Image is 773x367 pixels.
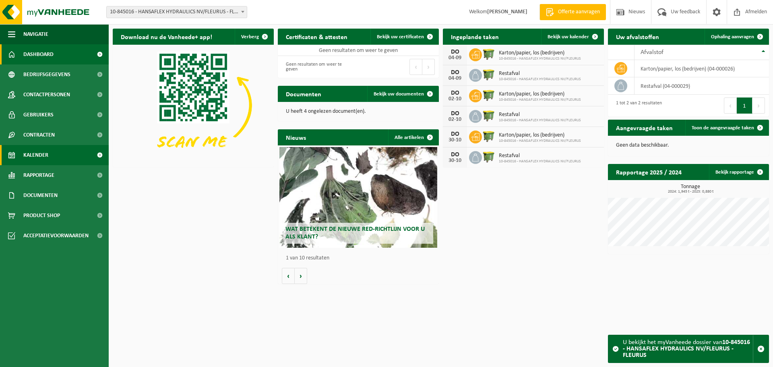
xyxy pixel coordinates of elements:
span: Kalender [23,145,48,165]
span: Bedrijfsgegevens [23,64,70,85]
strong: [PERSON_NAME] [487,9,527,15]
div: DO [447,131,463,137]
h2: Certificaten & attesten [278,29,355,44]
a: Alle artikelen [388,129,438,145]
a: Offerte aanvragen [539,4,606,20]
span: Gebruikers [23,105,54,125]
div: Geen resultaten om weer te geven [282,58,354,76]
span: 10-845016 - HANSAFLEX HYDRAULICS NV/FLEURUS [499,159,581,164]
td: Geen resultaten om weer te geven [278,45,439,56]
img: Download de VHEPlus App [113,45,274,166]
span: Bekijk uw kalender [548,34,589,39]
img: WB-1100-HPE-GN-51 [482,47,496,61]
a: Bekijk uw kalender [541,29,603,45]
h2: Ingeplande taken [443,29,507,44]
span: Ophaling aanvragen [711,34,754,39]
a: Bekijk uw documenten [367,86,438,102]
p: 1 van 10 resultaten [286,255,435,261]
span: 10-845016 - HANSAFLEX HYDRAULICS NV/FLEURUS [499,139,581,143]
span: Offerte aanvragen [556,8,602,16]
span: Restafval [499,112,581,118]
span: Karton/papier, los (bedrijven) [499,132,581,139]
span: Bekijk uw certificaten [377,34,424,39]
button: Vorige [282,268,295,284]
span: Restafval [499,70,581,77]
p: Geen data beschikbaar. [616,143,761,148]
strong: 10-845016 - HANSAFLEX HYDRAULICS NV/FLEURUS - FLEURUS [623,339,750,359]
span: 10-845016 - HANSAFLEX HYDRAULICS NV/FLEURUS [499,56,581,61]
button: Next [752,97,765,114]
span: Rapportage [23,165,54,185]
img: WB-1100-HPE-GN-51 [482,150,496,164]
div: DO [447,151,463,158]
span: Toon de aangevraagde taken [692,125,754,131]
h2: Uw afvalstoffen [608,29,667,44]
span: Wat betekent de nieuwe RED-richtlijn voor u als klant? [285,226,425,240]
span: Afvalstof [641,49,663,56]
span: 10-845016 - HANSAFLEX HYDRAULICS NV/FLEURUS [499,118,581,123]
div: 02-10 [447,96,463,102]
img: WB-1100-HPE-GN-51 [482,68,496,81]
button: Previous [409,59,422,75]
button: Next [422,59,435,75]
a: Ophaling aanvragen [705,29,768,45]
a: Wat betekent de nieuwe RED-richtlijn voor u als klant? [279,147,437,248]
div: DO [447,69,463,76]
span: Contracten [23,125,55,145]
span: 10-845016 - HANSAFLEX HYDRAULICS NV/FLEURUS [499,97,581,102]
span: Acceptatievoorwaarden [23,226,89,246]
h2: Aangevraagde taken [608,120,681,135]
div: 02-10 [447,117,463,122]
div: U bekijkt het myVanheede dossier van [623,335,753,363]
span: Navigatie [23,24,48,44]
td: karton/papier, los (bedrijven) (04-000026) [635,60,769,77]
div: 1 tot 2 van 2 resultaten [612,97,662,114]
span: Contactpersonen [23,85,70,105]
span: 10-845016 - HANSAFLEX HYDRAULICS NV/FLEURUS - FLEURUS [106,6,247,18]
div: DO [447,49,463,55]
h3: Tonnage [612,184,769,194]
span: Karton/papier, los (bedrijven) [499,91,581,97]
button: Volgende [295,268,307,284]
span: Verberg [241,34,259,39]
div: DO [447,90,463,96]
h2: Documenten [278,86,329,102]
span: Karton/papier, los (bedrijven) [499,50,581,56]
span: Product Shop [23,205,60,226]
div: 30-10 [447,158,463,164]
span: Bekijk uw documenten [374,91,424,97]
button: Previous [724,97,737,114]
span: Documenten [23,185,58,205]
div: 04-09 [447,76,463,81]
button: 1 [737,97,752,114]
img: WB-1100-HPE-GN-51 [482,109,496,122]
img: WB-1100-HPE-GN-51 [482,88,496,102]
h2: Nieuws [278,129,314,145]
a: Bekijk rapportage [709,164,768,180]
span: 10-845016 - HANSAFLEX HYDRAULICS NV/FLEURUS - FLEURUS [107,6,247,18]
td: restafval (04-000029) [635,77,769,95]
a: Toon de aangevraagde taken [685,120,768,136]
p: U heeft 4 ongelezen document(en). [286,109,431,114]
span: Restafval [499,153,581,159]
button: Verberg [235,29,273,45]
div: 30-10 [447,137,463,143]
a: Bekijk uw certificaten [370,29,438,45]
span: 10-845016 - HANSAFLEX HYDRAULICS NV/FLEURUS [499,77,581,82]
img: WB-1100-HPE-GN-51 [482,129,496,143]
h2: Rapportage 2025 / 2024 [608,164,690,180]
div: DO [447,110,463,117]
span: 2024: 1,945 t - 2025: 0,880 t [612,190,769,194]
div: 04-09 [447,55,463,61]
h2: Download nu de Vanheede+ app! [113,29,220,44]
span: Dashboard [23,44,54,64]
